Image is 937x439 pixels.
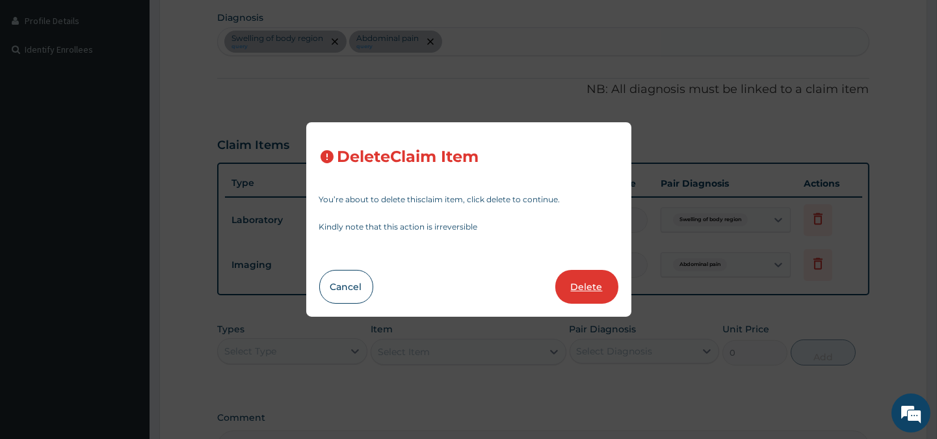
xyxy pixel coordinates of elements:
button: Cancel [319,270,373,304]
div: Chat with us now [68,73,218,90]
img: d_794563401_company_1708531726252_794563401 [24,65,53,98]
h3: Delete Claim Item [337,148,479,166]
span: We're online! [75,135,179,266]
textarea: Type your message and hit 'Enter' [7,297,248,343]
div: Minimize live chat window [213,7,244,38]
button: Delete [555,270,618,304]
p: You’re about to delete this claim item , click delete to continue. [319,196,618,204]
p: Kindly note that this action is irreversible [319,223,618,231]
